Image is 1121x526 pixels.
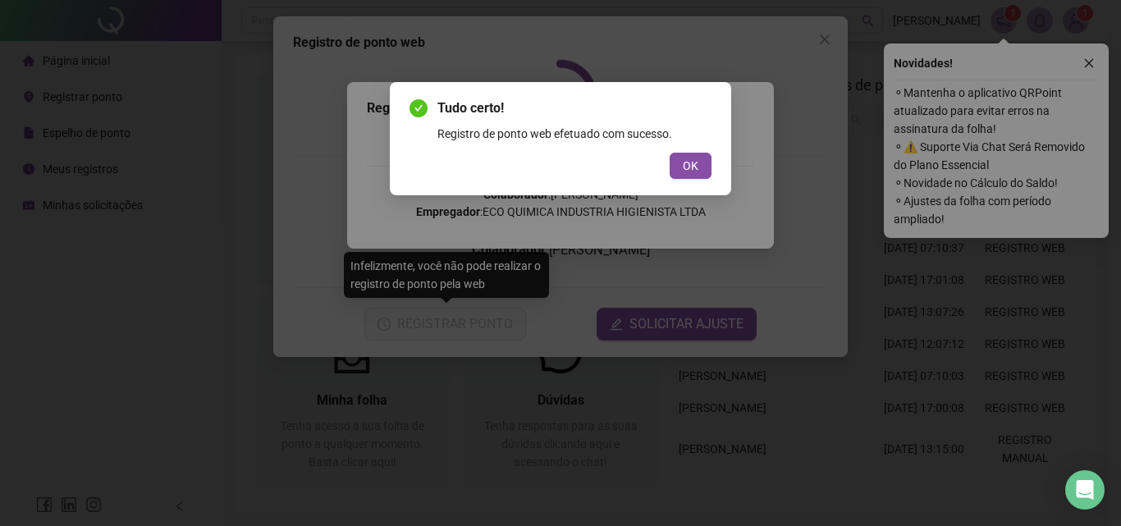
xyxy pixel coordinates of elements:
[437,125,711,143] div: Registro de ponto web efetuado com sucesso.
[437,98,711,118] span: Tudo certo!
[683,157,698,175] span: OK
[670,153,711,179] button: OK
[410,99,428,117] span: check-circle
[1065,470,1105,510] div: Open Intercom Messenger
